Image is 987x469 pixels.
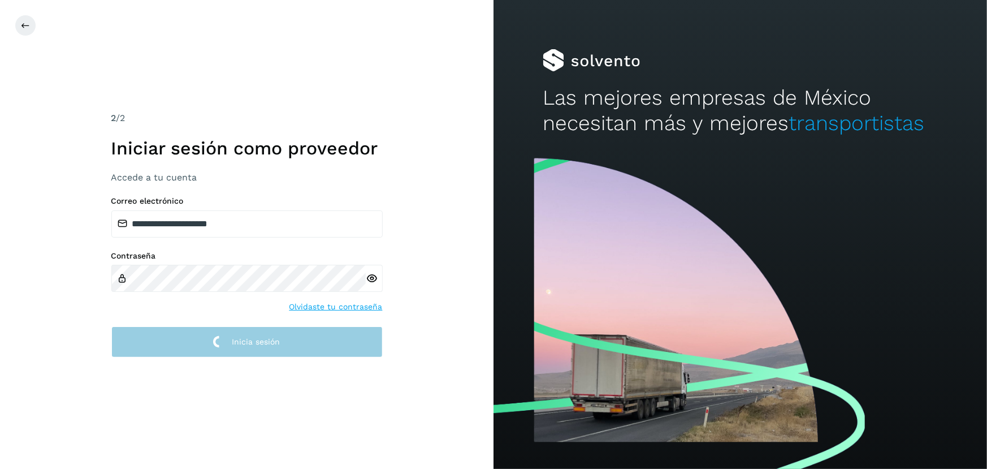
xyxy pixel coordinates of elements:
[111,196,383,206] label: Correo electrónico
[289,301,383,313] a: Olvidaste tu contraseña
[111,111,383,125] div: /2
[111,251,383,261] label: Contraseña
[111,113,116,123] span: 2
[789,111,924,135] span: transportistas
[543,85,937,136] h2: Las mejores empresas de México necesitan más y mejores
[111,137,383,159] h1: Iniciar sesión como proveedor
[111,326,383,358] button: Inicia sesión
[111,172,383,183] h3: Accede a tu cuenta
[232,338,280,346] span: Inicia sesión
